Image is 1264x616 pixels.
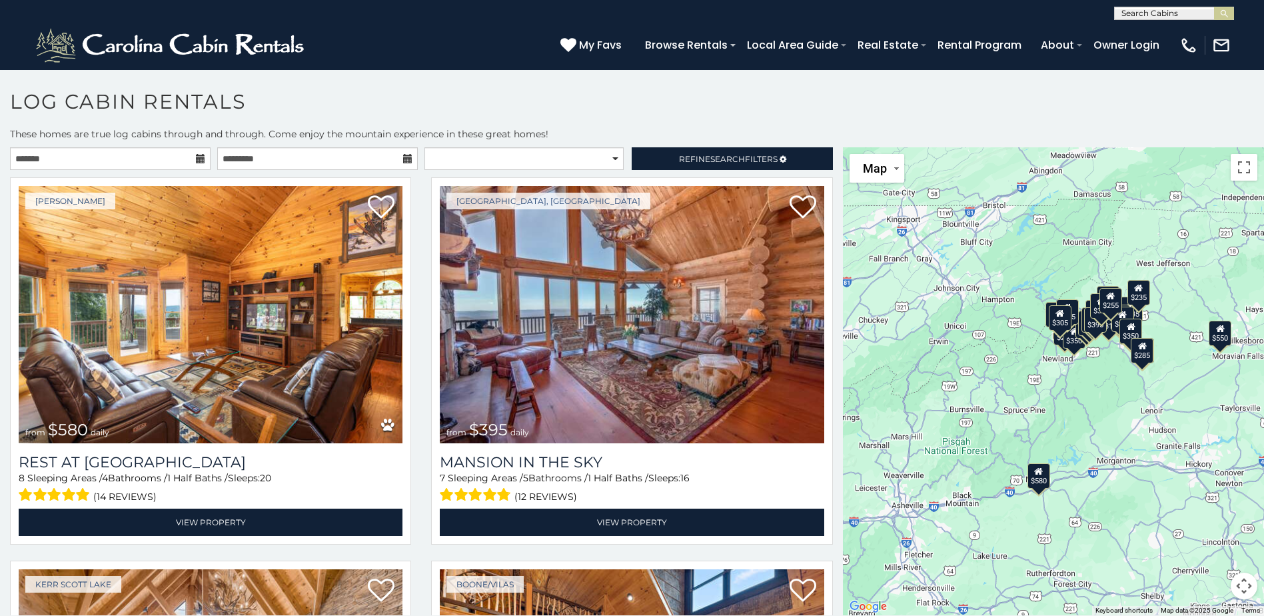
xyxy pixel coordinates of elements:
div: $350 [1063,323,1085,349]
img: Rest at Mountain Crest [19,186,402,443]
span: Map [863,161,887,175]
div: $255 [1099,288,1122,313]
span: 1 Half Baths / [167,472,228,484]
a: Terms (opens in new tab) [1241,607,1260,614]
a: Rest at Mountain Crest from $580 daily [19,186,402,443]
a: Add to favorites [368,577,394,605]
img: Google [846,598,890,615]
a: [GEOGRAPHIC_DATA], [GEOGRAPHIC_DATA] [446,193,650,209]
a: My Favs [560,37,625,54]
a: Add to favorites [790,577,816,605]
span: daily [510,427,529,437]
span: daily [91,427,109,437]
div: $395 [1084,307,1107,333]
div: $380 [1111,307,1134,332]
a: View Property [19,509,402,536]
div: $400 [1077,311,1100,336]
span: from [446,427,466,437]
div: Sleeping Areas / Bathrooms / Sleeps: [19,471,402,505]
div: $360 [1090,293,1113,319]
span: 4 [102,472,108,484]
span: 20 [260,472,271,484]
div: $320 [1097,286,1119,311]
div: $295 [1045,302,1068,327]
span: (14 reviews) [93,488,157,505]
div: $395 [1056,299,1079,325]
div: Sleeping Areas / Bathrooms / Sleeps: [440,471,824,505]
div: $235 [1127,280,1150,305]
span: 1 Half Baths / [588,472,648,484]
span: 16 [680,472,690,484]
a: Mansion In The Sky from $395 daily [440,186,824,443]
div: $350 [1119,319,1142,344]
a: [PERSON_NAME] [25,193,115,209]
div: $225 [1053,320,1076,345]
span: Search [710,154,745,164]
a: Rental Program [931,33,1028,57]
a: Owner Login [1087,33,1166,57]
span: Map data ©2025 Google [1161,607,1233,614]
span: $395 [469,420,508,439]
a: Real Estate [851,33,925,57]
img: Mansion In The Sky [440,186,824,443]
button: Change map style [850,154,904,183]
div: $285 [1131,338,1153,363]
img: White-1-2.png [33,25,310,65]
div: $240 [1131,338,1154,363]
span: 7 [440,472,445,484]
a: Add to favorites [368,194,394,222]
a: View Property [440,509,824,536]
div: $550 [1209,321,1231,346]
span: Refine Filters [679,154,778,164]
button: Toggle fullscreen view [1231,154,1257,181]
span: $580 [48,420,88,439]
div: $400 [1081,307,1104,333]
a: Kerr Scott Lake [25,576,121,593]
span: 5 [523,472,528,484]
a: Open this area in Google Maps (opens a new window) [846,598,890,615]
h3: Rest at Mountain Crest [19,453,402,471]
img: phone-regular-white.png [1179,36,1198,55]
div: $580 [1027,463,1050,489]
img: mail-regular-white.png [1212,36,1231,55]
span: 8 [19,472,25,484]
div: $305 [1048,305,1071,331]
div: $315 [1097,309,1120,334]
button: Keyboard shortcuts [1095,606,1153,615]
a: Local Area Guide [740,33,845,57]
a: Boone/Vilas [446,576,524,593]
a: Mansion In The Sky [440,453,824,471]
span: My Favs [579,37,622,53]
a: RefineSearchFilters [632,147,832,170]
div: $230 [1075,313,1098,339]
a: Rest at [GEOGRAPHIC_DATA] [19,453,402,471]
a: Add to favorites [790,194,816,222]
a: Browse Rentals [638,33,734,57]
span: (12 reviews) [514,488,577,505]
a: About [1034,33,1081,57]
span: from [25,427,45,437]
button: Map camera controls [1231,573,1257,599]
